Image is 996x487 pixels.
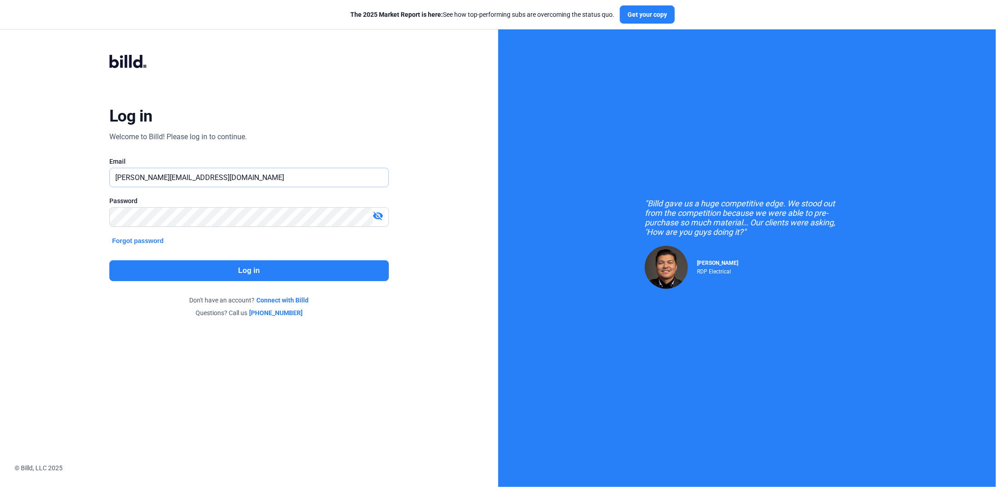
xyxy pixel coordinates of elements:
[256,296,309,305] a: Connect with Billd
[109,296,389,305] div: Don't have an account?
[373,210,384,221] mat-icon: visibility_off
[109,236,167,246] button: Forgot password
[109,308,389,317] div: Questions? Call us
[350,11,443,18] span: The 2025 Market Report is here:
[249,308,303,317] a: [PHONE_NUMBER]
[109,106,152,126] div: Log in
[697,260,738,266] span: [PERSON_NAME]
[109,260,389,281] button: Log in
[350,10,614,19] div: See how top-performing subs are overcoming the status quo.
[645,246,688,289] img: Raul Pacheco
[109,131,247,142] div: Welcome to Billd! Please log in to continue.
[645,199,849,237] div: "Billd gave us a huge competitive edge. We stood out from the competition because we were able to...
[109,157,389,166] div: Email
[697,266,738,275] div: RDP Electrical
[620,5,675,24] button: Get your copy
[109,196,389,205] div: Password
